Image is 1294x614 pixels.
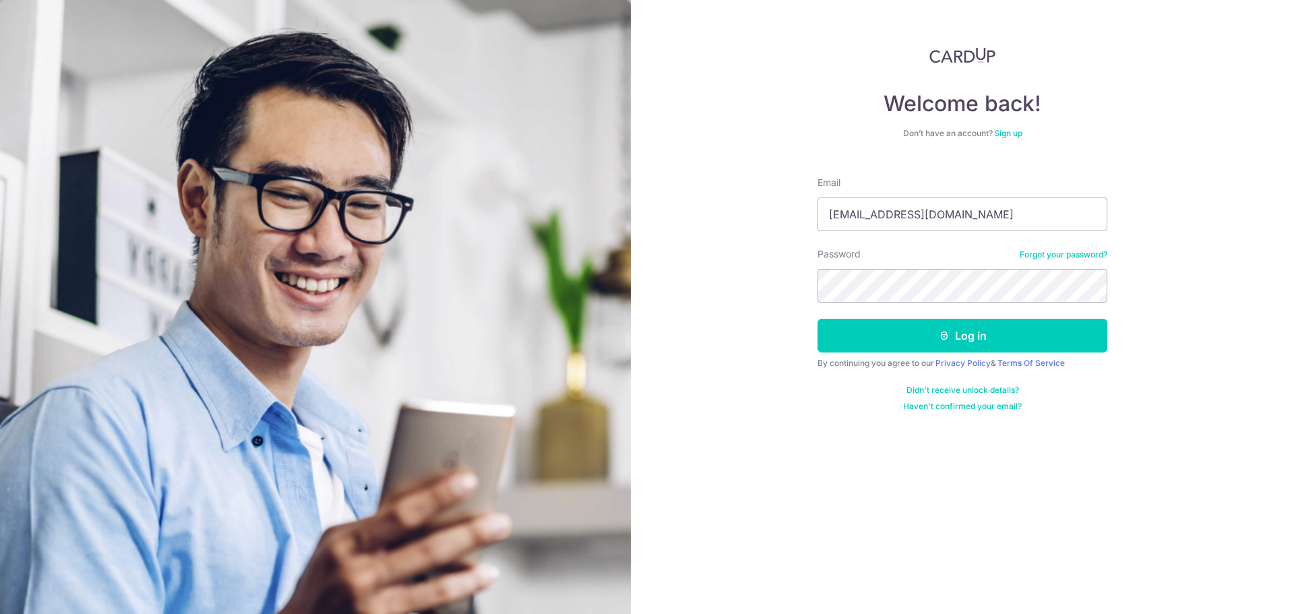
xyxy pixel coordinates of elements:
[818,128,1107,139] div: Don’t have an account?
[906,385,1019,396] a: Didn't receive unlock details?
[994,128,1022,138] a: Sign up
[818,358,1107,369] div: By continuing you agree to our &
[1020,249,1107,260] a: Forgot your password?
[929,47,995,63] img: CardUp Logo
[818,197,1107,231] input: Enter your Email
[818,90,1107,117] h4: Welcome back!
[997,358,1065,368] a: Terms Of Service
[935,358,991,368] a: Privacy Policy
[818,319,1107,352] button: Log in
[903,401,1022,412] a: Haven't confirmed your email?
[818,176,840,189] label: Email
[818,247,861,261] label: Password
